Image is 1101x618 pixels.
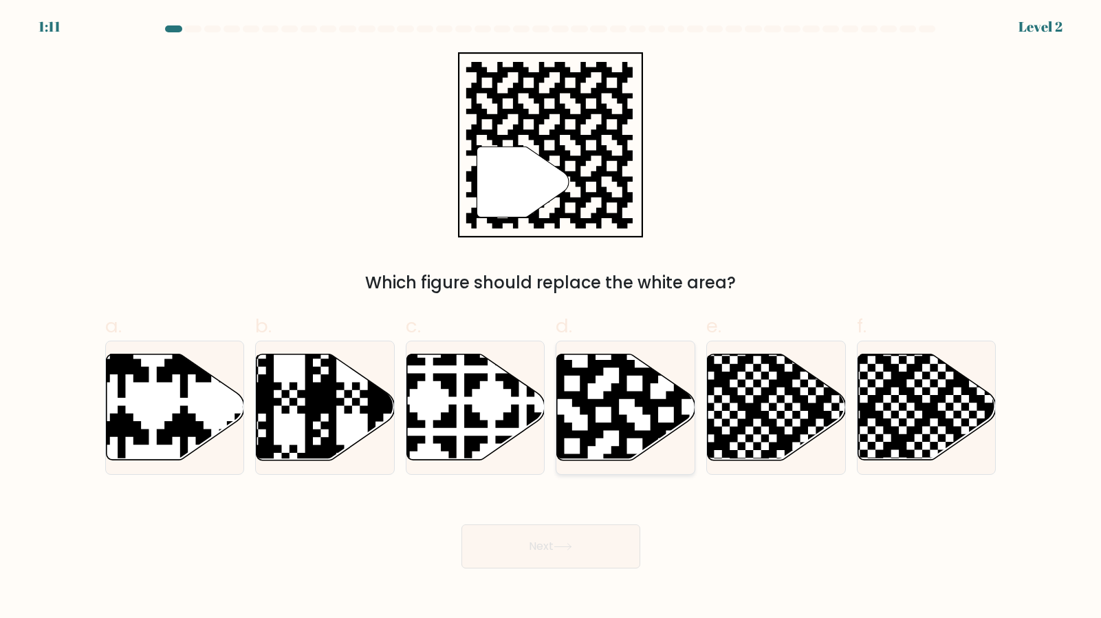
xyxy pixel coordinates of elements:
[113,270,988,295] div: Which figure should replace the white area?
[706,312,721,339] span: e.
[1018,17,1062,37] div: Level 2
[105,312,122,339] span: a.
[461,524,640,568] button: Next
[406,312,421,339] span: c.
[255,312,272,339] span: b.
[477,147,569,217] g: "
[39,17,61,37] div: 1:11
[556,312,572,339] span: d.
[857,312,866,339] span: f.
